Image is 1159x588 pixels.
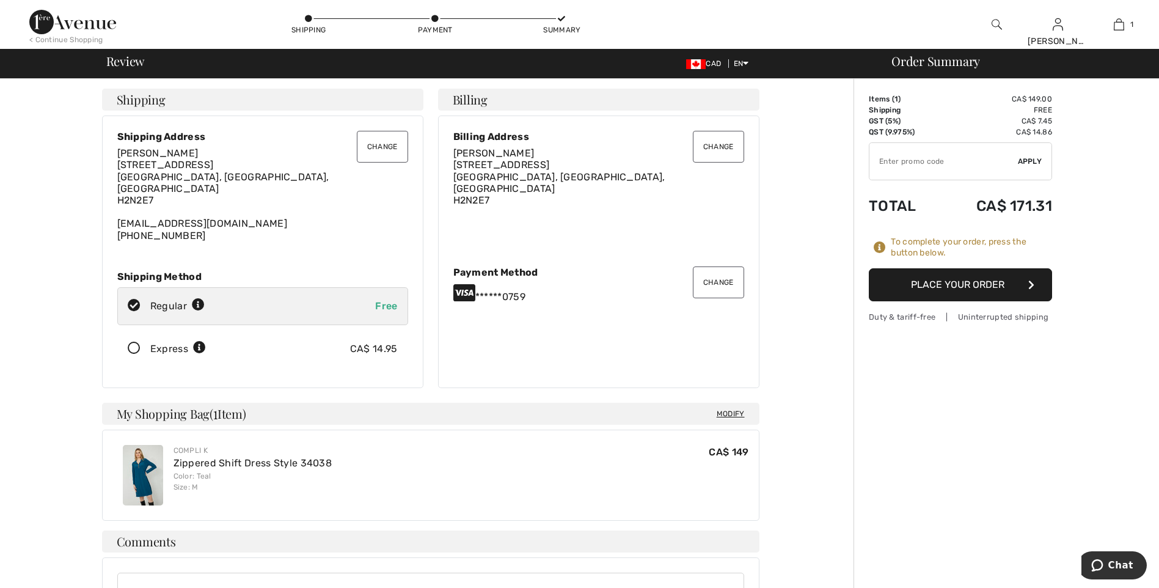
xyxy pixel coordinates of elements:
div: Summary [543,24,580,35]
td: CA$ 171.31 [939,185,1052,227]
td: QST (9.975%) [869,127,939,138]
div: Compli K [174,445,332,456]
span: EN [734,59,749,68]
button: Change [357,131,408,163]
iframe: Opens a widget where you can chat to one of our agents [1081,551,1147,582]
div: Payment Method [453,266,744,278]
div: Billing Address [453,131,744,142]
div: Shipping [290,24,327,35]
td: Total [869,185,939,227]
span: CA$ 149 [709,446,748,458]
div: Order Summary [877,55,1152,67]
div: [EMAIL_ADDRESS][DOMAIN_NAME] [PHONE_NUMBER] [117,147,408,241]
td: Items ( ) [869,94,939,105]
a: 1 [1089,17,1149,32]
span: 1 [1130,19,1133,30]
span: 1 [213,405,218,421]
div: < Continue Shopping [29,34,103,45]
span: Free [375,300,397,312]
div: Regular [150,299,205,314]
button: Place Your Order [869,268,1052,301]
img: 1ère Avenue [29,10,116,34]
td: Free [939,105,1052,116]
img: My Bag [1114,17,1124,32]
div: CA$ 14.95 [350,342,398,356]
span: Shipping [117,94,166,106]
span: Review [106,55,145,67]
span: CAD [686,59,726,68]
img: search the website [992,17,1002,32]
span: ( Item) [210,405,246,422]
div: Color: Teal Size: M [174,471,332,493]
div: Express [150,342,206,356]
span: [STREET_ADDRESS] [GEOGRAPHIC_DATA], [GEOGRAPHIC_DATA], [GEOGRAPHIC_DATA] H2N2E7 [453,159,665,206]
img: My Info [1053,17,1063,32]
a: Zippered Shift Dress Style 34038 [174,457,332,469]
h4: My Shopping Bag [102,403,759,425]
td: GST (5%) [869,116,939,127]
div: [PERSON_NAME] [1028,35,1088,48]
img: Zippered Shift Dress Style 34038 [123,445,163,505]
div: Payment [417,24,453,35]
h4: Comments [102,531,759,553]
span: Billing [453,94,488,106]
div: Shipping Address [117,131,408,142]
span: [PERSON_NAME] [453,147,535,159]
span: [PERSON_NAME] [117,147,199,159]
button: Change [693,131,744,163]
td: CA$ 149.00 [939,94,1052,105]
div: To complete your order, press the button below. [891,237,1052,259]
td: CA$ 7.45 [939,116,1052,127]
input: Promo code [869,143,1018,180]
span: Apply [1018,156,1042,167]
td: CA$ 14.86 [939,127,1052,138]
img: Canadian Dollar [686,59,706,69]
button: Change [693,266,744,298]
span: Modify [717,408,745,420]
span: [STREET_ADDRESS] [GEOGRAPHIC_DATA], [GEOGRAPHIC_DATA], [GEOGRAPHIC_DATA] H2N2E7 [117,159,329,206]
div: Shipping Method [117,271,408,282]
td: Shipping [869,105,939,116]
a: Sign In [1053,18,1063,30]
span: 1 [894,95,898,103]
div: Duty & tariff-free | Uninterrupted shipping [869,311,1052,323]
